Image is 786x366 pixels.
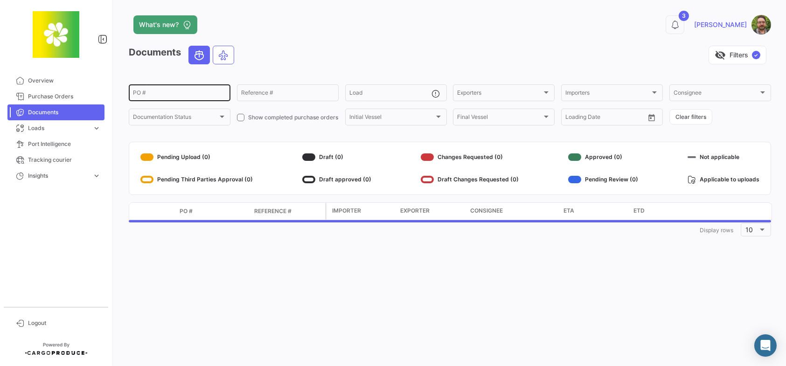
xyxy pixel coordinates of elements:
[327,203,396,220] datatable-header-cell: Importer
[92,124,101,132] span: expand_more
[400,207,430,215] span: Exporter
[349,115,434,122] span: Initial Vessel
[688,150,759,165] div: Not applicable
[754,334,777,357] div: Abrir Intercom Messenger
[396,203,466,220] datatable-header-cell: Exporter
[565,115,578,122] input: From
[585,115,623,122] input: To
[92,172,101,180] span: expand_more
[674,91,758,97] span: Consignee
[7,73,104,89] a: Overview
[28,156,101,164] span: Tracking courier
[421,150,519,165] div: Changes Requested (0)
[28,140,101,148] span: Port Intelligence
[752,51,760,59] span: ✓
[568,172,638,187] div: Pending Review (0)
[7,104,104,120] a: Documents
[470,207,503,215] span: Consignee
[33,11,79,58] img: 8664c674-3a9e-46e9-8cba-ffa54c79117b.jfif
[254,207,292,215] span: Reference #
[633,207,645,215] span: ETD
[176,203,250,219] datatable-header-cell: PO #
[189,46,209,64] button: Ocean
[709,46,766,64] button: visibility_offFilters✓
[28,124,89,132] span: Loads
[248,113,338,122] span: Show completed purchase orders
[213,46,234,64] button: Air
[148,207,176,215] datatable-header-cell: Transport mode
[139,20,179,29] span: What's new?
[457,91,542,97] span: Exporters
[28,319,101,327] span: Logout
[7,136,104,152] a: Port Intelligence
[28,92,101,101] span: Purchase Orders
[560,203,630,220] datatable-header-cell: ETA
[694,20,747,29] span: [PERSON_NAME]
[630,203,700,220] datatable-header-cell: ETD
[421,172,519,187] div: Draft Changes Requested (0)
[688,172,759,187] div: Applicable to uploads
[751,15,771,35] img: SR.jpg
[180,207,193,215] span: PO #
[133,115,218,122] span: Documentation Status
[250,203,325,219] datatable-header-cell: Reference #
[302,150,371,165] div: Draft (0)
[700,227,733,234] span: Display rows
[133,15,197,34] button: What's new?
[457,115,542,122] span: Final Vessel
[28,108,101,117] span: Documents
[332,207,361,215] span: Importer
[466,203,560,220] datatable-header-cell: Consignee
[28,76,101,85] span: Overview
[140,172,253,187] div: Pending Third Parties Approval (0)
[7,152,104,168] a: Tracking courier
[563,207,574,215] span: ETA
[669,109,712,124] button: Clear filters
[645,110,659,124] button: Open calendar
[715,49,726,61] span: visibility_off
[565,91,650,97] span: Importers
[568,150,638,165] div: Approved (0)
[28,172,89,180] span: Insights
[302,172,371,187] div: Draft approved (0)
[140,150,253,165] div: Pending Upload (0)
[746,226,753,234] span: 10
[129,46,237,64] h3: Documents
[7,89,104,104] a: Purchase Orders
